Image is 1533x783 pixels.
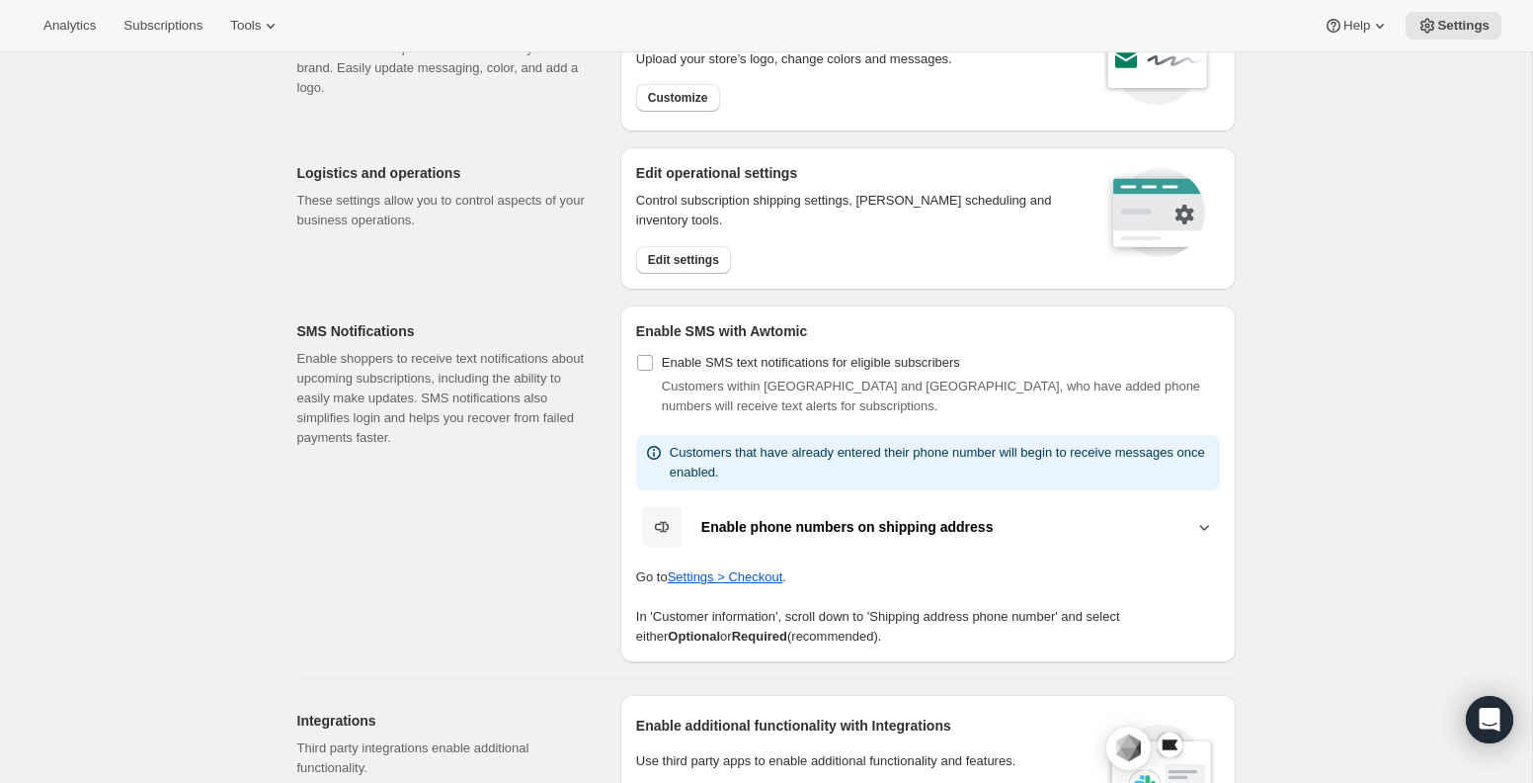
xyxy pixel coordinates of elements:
[297,321,589,341] h2: SMS Notifications
[1466,696,1513,743] div: Open Intercom Messenger
[636,506,1220,548] button: Enable phone numbers on shipping address
[668,569,783,584] button: Settings > Checkout
[123,18,202,34] span: Subscriptions
[636,751,1087,771] p: Use third party apps to enable additional functionality and features.
[297,191,589,230] p: These settings allow you to control aspects of your business operations.
[112,12,214,40] button: Subscriptions
[1406,12,1501,40] button: Settings
[297,349,589,448] p: Enable shoppers to receive text notifications about upcoming subscriptions, including the ability...
[636,716,1087,736] h2: Enable additional functionality with Integrations
[662,355,960,370] span: Enable SMS text notifications for eligible subscribers
[636,191,1078,230] p: Control subscription shipping settings, [PERSON_NAME] scheduling and inventory tools.
[230,18,261,34] span: Tools
[636,246,731,274] button: Edit settings
[636,321,1220,341] h2: Enable SMS with Awtomic
[668,629,720,644] b: Optional
[297,739,589,778] p: Third party integrations enable additional functionality.
[636,567,1220,587] p: Go to .
[636,84,720,112] button: Customize
[701,519,994,535] b: Enable phone numbers on shipping address
[636,49,952,69] p: Upload your store’s logo, change colors and messages.
[732,629,787,644] b: Required
[297,163,589,183] h2: Logistics and operations
[1437,18,1490,34] span: Settings
[297,711,589,731] h2: Integrations
[218,12,292,40] button: Tools
[636,607,1220,647] p: In 'Customer information', scroll down to 'Shipping address phone number' and select either or (r...
[636,163,1078,183] h2: Edit operational settings
[32,12,108,40] button: Analytics
[1312,12,1402,40] button: Help
[43,18,96,34] span: Analytics
[648,90,708,106] span: Customize
[662,379,1200,413] span: Customers within [GEOGRAPHIC_DATA] and [GEOGRAPHIC_DATA], who have added phone numbers will recei...
[297,39,589,98] p: Customize subscription emails to match your brand. Easily update messaging, color, and add a logo.
[648,252,719,268] span: Edit settings
[670,443,1212,482] p: Customers that have already entered their phone number will begin to receive messages once enabled.
[1343,18,1370,34] span: Help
